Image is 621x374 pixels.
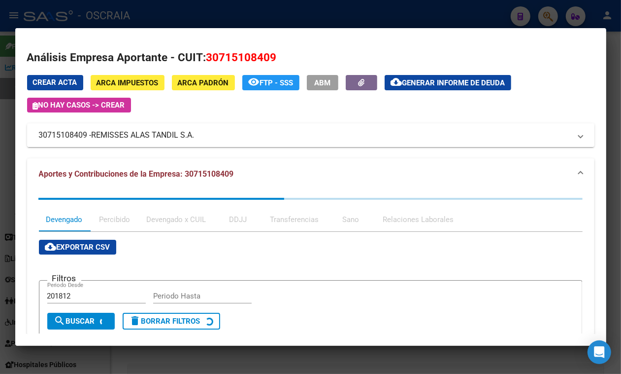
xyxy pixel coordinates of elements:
button: Buscar [47,313,115,330]
mat-icon: remove_red_eye [248,76,260,88]
button: Borrar Filtros [123,313,220,330]
span: No hay casos -> Crear [33,101,125,110]
div: Devengado x CUIL [147,214,206,225]
div: Devengado [46,214,83,225]
span: Generar informe de deuda [402,78,505,87]
div: DDJJ [229,214,247,225]
span: ABM [314,78,330,87]
button: Generar informe de deuda [385,75,511,90]
button: ABM [307,75,338,90]
mat-icon: delete [130,315,141,327]
mat-expansion-panel-header: 30715108409 -REMISSES ALAS TANDIL S.A. [27,123,594,147]
mat-icon: search [54,315,66,327]
span: REMISSES ALAS TANDIL S.A. [92,129,195,141]
span: FTP - SSS [260,78,294,87]
mat-icon: cloud_download [391,76,402,88]
button: Crear Acta [27,75,83,90]
button: FTP - SSS [242,75,299,90]
div: Relaciones Laborales [383,214,454,225]
button: ARCA Padrón [172,75,235,90]
span: Aportes y Contribuciones de la Empresa: 30715108409 [39,169,234,179]
div: Transferencias [270,214,319,225]
span: Buscar [54,317,95,326]
span: ARCA Padrón [178,78,229,87]
span: Crear Acta [33,78,77,87]
span: ARCA Impuestos [97,78,159,87]
mat-panel-title: 30715108409 - [39,129,571,141]
span: Exportar CSV [45,243,110,252]
h3: Filtros [47,273,81,284]
button: ARCA Impuestos [91,75,164,90]
div: Open Intercom Messenger [588,340,611,364]
h2: Análisis Empresa Aportante - CUIT: [27,49,594,66]
span: 30715108409 [206,51,277,64]
mat-expansion-panel-header: Aportes y Contribuciones de la Empresa: 30715108409 [27,158,594,190]
button: Exportar CSV [39,240,116,255]
mat-icon: cloud_download [45,241,57,253]
div: Sano [343,214,360,225]
span: Borrar Filtros [130,317,200,326]
button: No hay casos -> Crear [27,98,131,112]
div: Percibido [99,214,130,225]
